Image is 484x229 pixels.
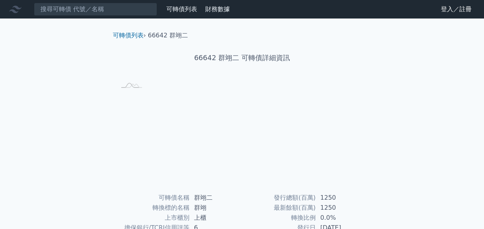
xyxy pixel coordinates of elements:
[189,193,242,203] td: 群翊二
[113,31,146,40] li: ›
[316,203,368,213] td: 1250
[113,32,144,39] a: 可轉債列表
[242,213,316,223] td: 轉換比例
[242,203,316,213] td: 最新餘額(百萬)
[316,213,368,223] td: 0.0%
[116,203,189,213] td: 轉換標的名稱
[166,5,197,13] a: 可轉債列表
[189,203,242,213] td: 群翊
[242,193,316,203] td: 發行總額(百萬)
[107,52,378,63] h1: 66642 群翊二 可轉債詳細資訊
[316,193,368,203] td: 1250
[148,31,188,40] li: 66642 群翊二
[116,213,189,223] td: 上市櫃別
[189,213,242,223] td: 上櫃
[435,3,478,15] a: 登入／註冊
[116,193,189,203] td: 可轉債名稱
[445,192,484,229] iframe: Chat Widget
[34,3,157,16] input: 搜尋可轉債 代號／名稱
[205,5,230,13] a: 財務數據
